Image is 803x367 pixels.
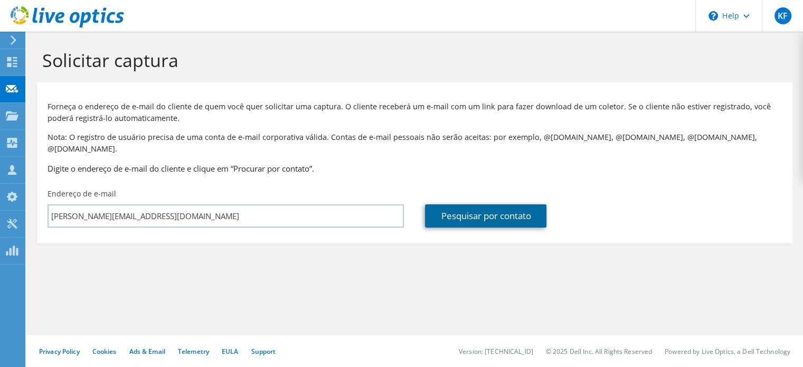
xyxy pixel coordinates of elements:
[48,101,782,124] p: Forneça o endereço de e-mail do cliente de quem você quer solicitar uma captura. O cliente recebe...
[459,347,533,356] li: Version: [TECHNICAL_ID]
[48,163,782,174] h3: Digite o endereço de e-mail do cliente e clique em “Procurar por contato”.
[665,347,790,356] li: Powered by Live Optics, a Dell Technology
[39,347,80,356] a: Privacy Policy
[178,347,209,356] a: Telemetry
[92,347,117,356] a: Cookies
[42,49,782,71] h1: Solicitar captura
[251,347,276,356] a: Support
[425,204,546,228] a: Pesquisar por contato
[48,131,782,155] p: Nota: O registro de usuário precisa de uma conta de e-mail corporativa válida. Contas de e-mail p...
[222,347,238,356] a: EULA
[546,347,652,356] li: © 2025 Dell Inc. All Rights Reserved
[774,7,791,24] span: KF
[48,189,116,199] label: Endereço de e-mail
[129,347,165,356] a: Ads & Email
[708,11,718,21] svg: \n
